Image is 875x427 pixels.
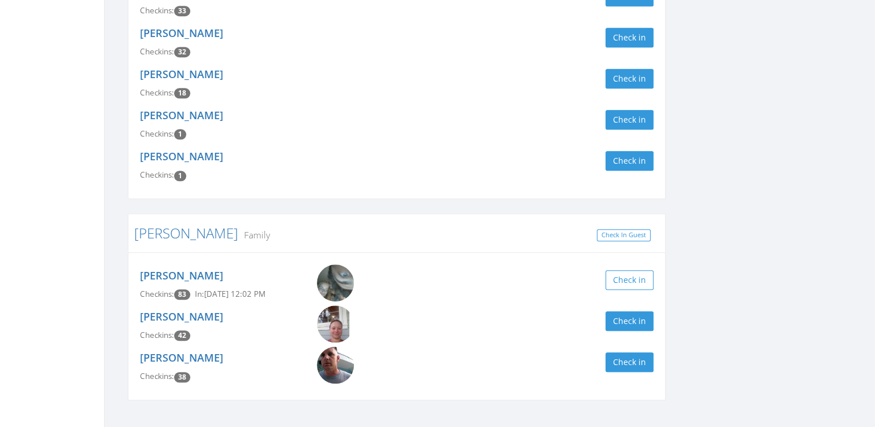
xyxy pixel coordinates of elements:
img: Bonnie_Wojcik.png [317,305,354,343]
a: [PERSON_NAME] [140,108,223,122]
a: Check In Guest [597,229,651,241]
span: Checkin count [174,289,190,300]
button: Check in [606,270,654,290]
span: Checkin count [174,6,190,16]
span: Checkin count [174,88,190,98]
span: Checkin count [174,372,190,382]
img: Melissa_Wojcik_DnxKiBJ.png [317,264,354,301]
span: Checkins: [140,128,174,139]
span: Checkin count [174,330,190,341]
a: [PERSON_NAME] [140,149,223,163]
span: Checkins: [140,5,174,16]
button: Check in [606,110,654,130]
button: Check in [606,151,654,171]
button: Check in [606,311,654,331]
span: Checkins: [140,289,174,299]
span: Checkin count [174,171,186,181]
span: Checkins: [140,330,174,340]
a: [PERSON_NAME] [140,310,223,323]
button: Check in [606,28,654,47]
img: Tim_Wojcik.png [317,347,354,384]
button: Check in [606,69,654,89]
span: Checkins: [140,371,174,381]
button: Check in [606,352,654,372]
a: [PERSON_NAME] [134,223,238,242]
span: Checkins: [140,170,174,180]
span: Checkin count [174,129,186,139]
a: [PERSON_NAME] [140,268,223,282]
span: Checkins: [140,87,174,98]
span: Checkins: [140,46,174,57]
a: [PERSON_NAME] [140,351,223,365]
a: [PERSON_NAME] [140,67,223,81]
a: [PERSON_NAME] [140,26,223,40]
span: In: [DATE] 12:02 PM [195,289,265,299]
small: Family [238,229,270,241]
span: Checkin count [174,47,190,57]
